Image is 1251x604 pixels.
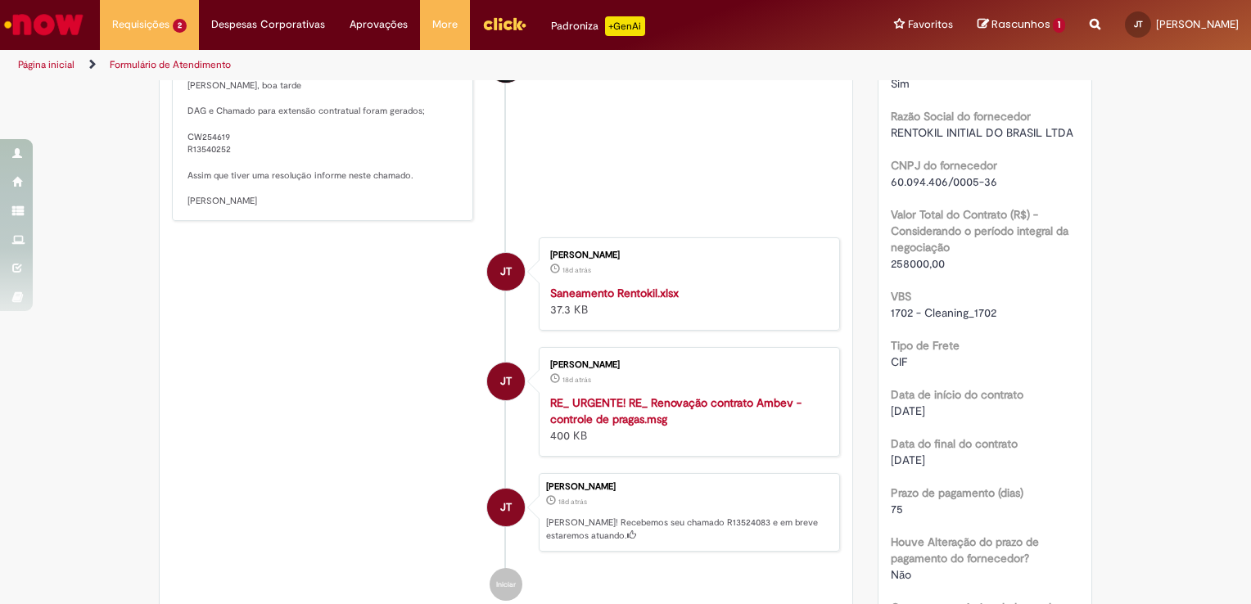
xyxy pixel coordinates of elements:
[891,453,925,467] span: [DATE]
[891,76,910,91] span: Sim
[350,16,408,33] span: Aprovações
[891,109,1031,124] b: Razão Social do fornecedor
[978,17,1065,33] a: Rascunhos
[558,497,587,507] span: 18d atrás
[991,16,1050,32] span: Rascunhos
[1156,17,1239,31] span: [PERSON_NAME]
[891,305,996,320] span: 1702 - Cleaning_1702
[487,253,525,291] div: Joao Henrique Pires Teixeira
[908,16,953,33] span: Favoritos
[550,395,802,426] a: RE_ URGENTE! RE_ Renovação contrato Ambev - controle de pragas.msg
[1134,19,1143,29] span: JT
[891,502,903,516] span: 75
[500,252,512,291] span: JT
[558,497,587,507] time: 11/09/2025 16:38:00
[891,256,945,271] span: 258000,00
[891,158,997,173] b: CNPJ do fornecedor
[562,265,591,275] time: 11/09/2025 16:37:52
[482,11,526,36] img: click_logo_yellow_360x200.png
[546,482,831,492] div: [PERSON_NAME]
[891,387,1023,402] b: Data de início do contrato
[891,207,1068,255] b: Valor Total do Contrato (R$) - Considerando o período integral da negociação
[172,473,840,552] li: Joao Henrique Pires Teixeira
[187,79,460,208] p: [PERSON_NAME], boa tarde DAG e Chamado para extensão contratual foram gerados; CW254619 R13540252...
[173,19,187,33] span: 2
[562,265,591,275] span: 18d atrás
[432,16,458,33] span: More
[550,250,823,260] div: [PERSON_NAME]
[500,362,512,401] span: JT
[891,567,911,582] span: Não
[546,516,831,542] p: [PERSON_NAME]! Recebemos seu chamado R13524083 e em breve estaremos atuando.
[487,363,525,400] div: Joao Henrique Pires Teixeira
[1053,18,1065,33] span: 1
[211,16,325,33] span: Despesas Corporativas
[891,125,1073,140] span: RENTOKIL INITIAL DO BRASIL LTDA
[891,289,911,304] b: VBS
[891,174,997,189] span: 60.094.406/0005-36
[2,8,86,41] img: ServiceNow
[891,485,1023,500] b: Prazo de pagamento (dias)
[12,50,822,80] ul: Trilhas de página
[487,489,525,526] div: Joao Henrique Pires Teixeira
[891,403,925,418] span: [DATE]
[891,436,1018,451] b: Data do final do contrato
[891,534,1039,566] b: Houve Alteração do prazo de pagamento do fornecedor?
[112,16,169,33] span: Requisições
[562,375,591,385] span: 18d atrás
[551,16,645,36] div: Padroniza
[550,286,679,300] a: Saneamento Rentokil.xlsx
[18,58,75,71] a: Página inicial
[891,338,960,353] b: Tipo de Frete
[550,394,823,444] div: 400 KB
[891,354,907,369] span: CIF
[500,488,512,527] span: JT
[110,58,231,71] a: Formulário de Atendimento
[550,360,823,370] div: [PERSON_NAME]
[550,285,823,318] div: 37.3 KB
[605,16,645,36] p: +GenAi
[562,375,591,385] time: 11/09/2025 16:35:24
